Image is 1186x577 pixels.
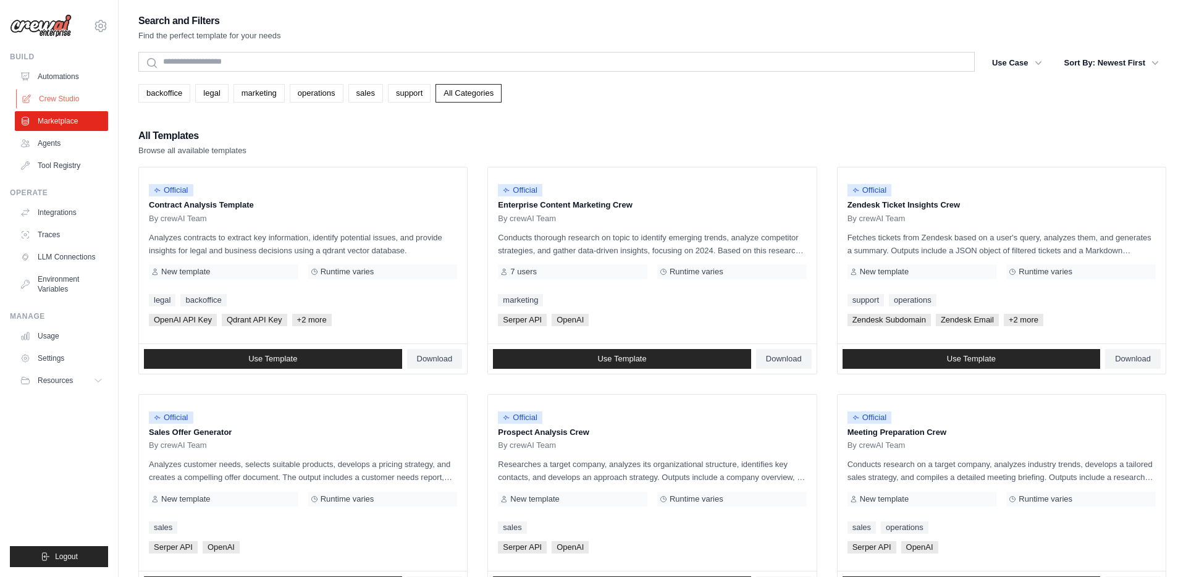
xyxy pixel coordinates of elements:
a: All Categories [435,84,502,103]
a: operations [290,84,343,103]
button: Use Case [985,52,1049,74]
span: By crewAI Team [847,214,906,224]
a: Crew Studio [16,89,109,109]
p: Sales Offer Generator [149,426,457,439]
button: Resources [15,371,108,390]
span: Serper API [847,541,896,554]
a: Agents [15,133,108,153]
span: +2 more [292,314,332,326]
span: Official [847,184,892,196]
a: Use Template [843,349,1101,369]
div: Manage [10,311,108,321]
a: Download [1105,349,1161,369]
a: Integrations [15,203,108,222]
span: Runtime varies [1019,494,1072,504]
a: operations [881,521,928,534]
a: support [847,294,884,306]
a: LLM Connections [15,247,108,267]
p: Analyzes contracts to extract key information, identify potential issues, and provide insights fo... [149,231,457,257]
div: Build [10,52,108,62]
span: Qdrant API Key [222,314,287,326]
a: sales [348,84,383,103]
span: By crewAI Team [847,440,906,450]
span: By crewAI Team [498,440,556,450]
span: Logout [55,552,78,562]
a: marketing [498,294,543,306]
span: By crewAI Team [149,214,207,224]
a: operations [889,294,936,306]
span: Download [417,354,453,364]
span: OpenAI [203,541,240,554]
span: Download [1115,354,1151,364]
span: Official [149,411,193,424]
span: Official [498,411,542,424]
p: Zendesk Ticket Insights Crew [847,199,1156,211]
a: sales [498,521,526,534]
p: Conducts thorough research on topic to identify emerging trends, analyze competitor strategies, a... [498,231,806,257]
a: backoffice [138,84,190,103]
span: Serper API [498,541,547,554]
a: Use Template [144,349,402,369]
span: Resources [38,376,73,385]
a: Settings [15,348,108,368]
p: Analyzes customer needs, selects suitable products, develops a pricing strategy, and creates a co... [149,458,457,484]
a: legal [195,84,228,103]
span: Zendesk Subdomain [847,314,931,326]
span: +2 more [1004,314,1043,326]
h2: All Templates [138,127,246,145]
a: Traces [15,225,108,245]
a: Download [756,349,812,369]
a: sales [149,521,177,534]
span: Zendesk Email [936,314,999,326]
div: Operate [10,188,108,198]
span: Runtime varies [670,494,723,504]
span: Runtime varies [321,267,374,277]
span: Download [766,354,802,364]
a: Tool Registry [15,156,108,175]
span: By crewAI Team [498,214,556,224]
span: Official [149,184,193,196]
span: Official [498,184,542,196]
p: Prospect Analysis Crew [498,426,806,439]
a: Marketplace [15,111,108,131]
p: Find the perfect template for your needs [138,30,281,42]
span: Use Template [947,354,996,364]
p: Researches a target company, analyzes its organizational structure, identifies key contacts, and ... [498,458,806,484]
span: By crewAI Team [149,440,207,450]
p: Fetches tickets from Zendesk based on a user's query, analyzes them, and generates a summary. Out... [847,231,1156,257]
p: Enterprise Content Marketing Crew [498,199,806,211]
p: Meeting Preparation Crew [847,426,1156,439]
button: Sort By: Newest First [1057,52,1166,74]
span: OpenAI [901,541,938,554]
span: Runtime varies [670,267,723,277]
a: Download [407,349,463,369]
span: OpenAI [552,314,589,326]
h2: Search and Filters [138,12,281,30]
span: New template [860,494,909,504]
span: Use Template [597,354,646,364]
span: Official [847,411,892,424]
span: New template [510,494,559,504]
p: Contract Analysis Template [149,199,457,211]
span: Serper API [498,314,547,326]
a: legal [149,294,175,306]
img: Logo [10,14,72,38]
button: Logout [10,546,108,567]
span: Use Template [248,354,297,364]
span: New template [161,494,210,504]
span: New template [860,267,909,277]
p: Conducts research on a target company, analyzes industry trends, develops a tailored sales strate... [847,458,1156,484]
p: Browse all available templates [138,145,246,157]
span: New template [161,267,210,277]
a: marketing [233,84,285,103]
span: OpenAI [552,541,589,554]
a: sales [847,521,876,534]
span: Runtime varies [321,494,374,504]
a: Environment Variables [15,269,108,299]
span: 7 users [510,267,537,277]
span: OpenAI API Key [149,314,217,326]
a: support [388,84,431,103]
a: Usage [15,326,108,346]
a: Automations [15,67,108,86]
span: Runtime varies [1019,267,1072,277]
